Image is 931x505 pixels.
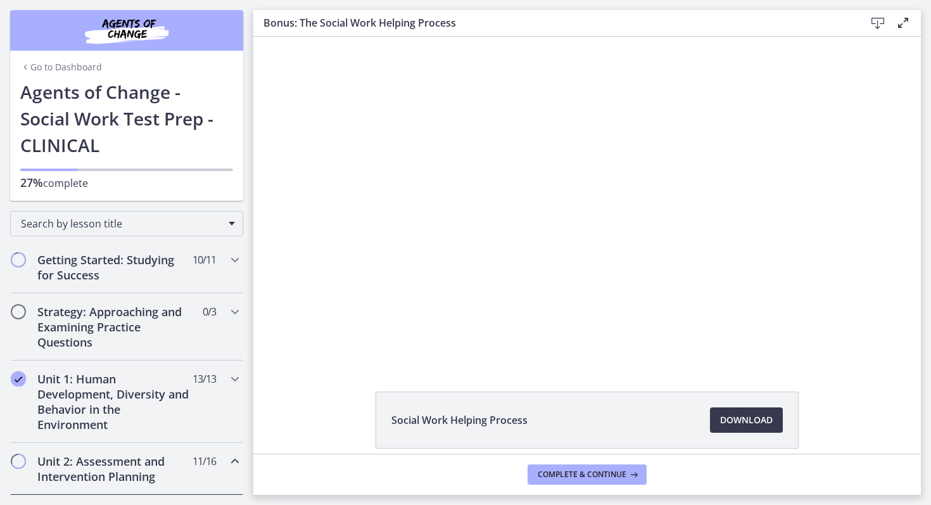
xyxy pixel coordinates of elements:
h1: Agents of Change - Social Work Test Prep - CLINICAL [20,79,233,158]
span: 11 / 16 [193,454,216,469]
h2: Unit 2: Assessment and Intervention Planning [37,454,192,484]
a: Go to Dashboard [20,61,102,74]
p: complete [20,175,233,191]
h2: Strategy: Approaching and Examining Practice Questions [37,304,192,350]
img: Agents of Change [51,15,203,46]
span: 0 / 3 [203,304,216,319]
span: Download [720,412,773,428]
iframe: Video Lesson [253,37,921,362]
h3: Bonus: The Social Work Helping Process [263,15,845,30]
div: Search by lesson title [10,211,243,236]
h2: Unit 1: Human Development, Diversity and Behavior in the Environment [37,371,192,432]
span: Search by lesson title [21,217,222,231]
h2: Getting Started: Studying for Success [37,252,192,283]
span: 10 / 11 [193,252,216,267]
a: Download [710,407,783,433]
span: 27% [20,175,43,190]
span: Social Work Helping Process [391,412,528,428]
span: Complete & continue [538,470,626,480]
i: Completed [11,371,26,387]
span: 13 / 13 [193,371,216,387]
button: Complete & continue [528,464,647,485]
